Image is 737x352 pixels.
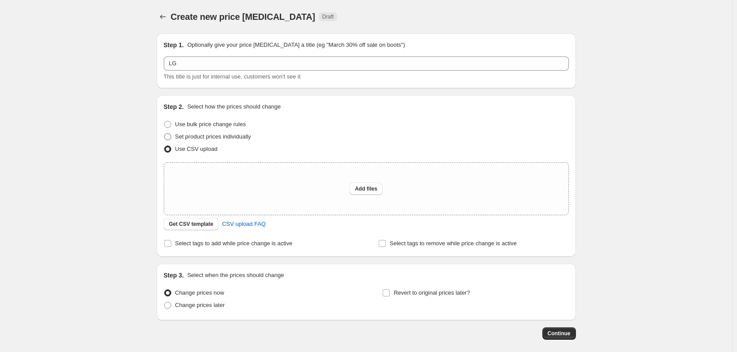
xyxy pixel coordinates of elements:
[187,102,281,111] p: Select how the prices should change
[355,185,377,192] span: Add files
[164,73,301,80] span: This title is just for internal use, customers won't see it
[217,217,271,231] a: CSV upload FAQ
[175,240,293,247] span: Select tags to add while price change is active
[322,13,334,20] span: Draft
[164,56,569,71] input: 30% off holiday sale
[175,289,224,296] span: Change prices now
[175,146,218,152] span: Use CSV upload
[175,121,246,127] span: Use bulk price change rules
[390,240,517,247] span: Select tags to remove while price change is active
[157,11,169,23] button: Price change jobs
[542,327,576,340] button: Continue
[548,330,571,337] span: Continue
[175,133,251,140] span: Set product prices individually
[169,221,214,228] span: Get CSV template
[164,271,184,280] h2: Step 3.
[175,302,225,308] span: Change prices later
[164,41,184,49] h2: Step 1.
[222,220,266,228] span: CSV upload FAQ
[187,271,284,280] p: Select when the prices should change
[164,102,184,111] h2: Step 2.
[164,218,219,230] button: Get CSV template
[187,41,405,49] p: Optionally give your price [MEDICAL_DATA] a title (eg "March 30% off sale on boots")
[394,289,470,296] span: Revert to original prices later?
[171,12,316,22] span: Create new price [MEDICAL_DATA]
[350,183,383,195] button: Add files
